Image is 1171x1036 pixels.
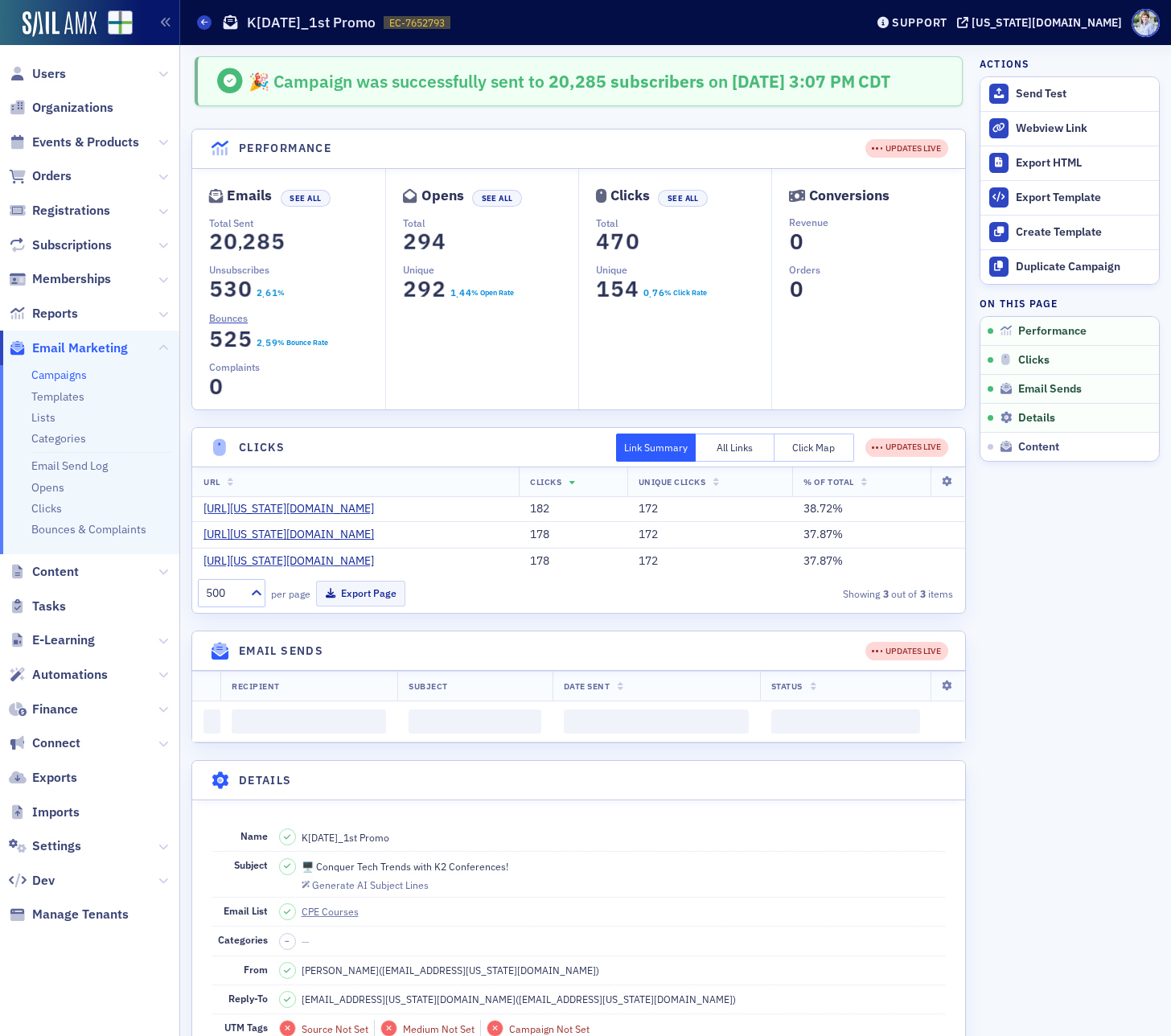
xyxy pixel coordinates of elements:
span: Content [1018,440,1059,454]
span: Orders [32,167,72,185]
span: 20,285 subscribers [544,70,705,92]
span: Reports [32,305,78,323]
div: Webview Link [1016,121,1151,136]
button: All Links [696,434,775,462]
h1: K[DATE]_1st Promo [247,13,376,32]
span: Dev [32,872,55,890]
a: Export Template [980,180,1159,215]
a: Events & Products [9,134,139,151]
div: UPDATES LIVE [865,139,948,158]
span: 2 [399,228,421,256]
section: 525 [209,330,253,348]
span: . [649,290,651,301]
a: E-Learning [9,631,95,649]
div: 38.72% [803,502,953,516]
section: 154 [596,280,639,298]
section: 530 [209,280,253,298]
span: 5 [263,335,271,350]
button: Link Summary [616,434,696,462]
a: Automations [9,666,108,684]
span: 4 [458,286,466,300]
span: Manage Tenants [32,906,129,923]
section: 1.44 [450,287,471,298]
span: . [456,290,458,301]
section: 292 [403,280,446,298]
div: 172 [639,528,782,542]
span: E-Learning [32,631,95,649]
div: Conversions [809,191,890,200]
p: Unsubscribes [209,262,385,277]
button: [US_STATE][DOMAIN_NAME] [957,17,1128,28]
span: Status [771,680,803,692]
span: Organizations [32,99,113,117]
h4: On this page [980,296,1160,310]
div: UPDATES LIVE [872,645,941,658]
a: Reports [9,305,78,323]
span: 2 [205,228,227,256]
span: Name [240,829,268,842]
span: [DATE] [732,70,789,92]
a: Exports [9,769,77,787]
div: Duplicate Campaign [1016,260,1151,274]
span: 2 [220,325,241,353]
a: Finance [9,701,78,718]
span: Finance [32,701,78,718]
a: Export HTML [980,146,1159,180]
button: Click Map [775,434,854,462]
span: 6 [657,286,665,300]
span: 2 [238,228,260,256]
span: Source Not Set [302,1022,368,1035]
div: Export HTML [1016,156,1151,171]
span: Imports [32,804,80,821]
span: 5 [205,325,227,353]
span: 5 [607,275,629,303]
a: Subscriptions [9,236,112,254]
img: SailAMX [108,10,133,35]
section: 294 [403,232,446,251]
span: 0 [205,372,227,401]
span: Automations [32,666,108,684]
a: Imports [9,804,80,821]
h4: Clicks [239,439,285,456]
strong: 3 [917,586,928,601]
span: Clicks [530,476,561,487]
span: CDT [855,70,890,92]
span: Events & Products [32,134,139,151]
a: Email Send Log [31,458,108,473]
a: Bounces [209,310,260,325]
p: Unique [403,262,578,277]
span: Campaign Not Set [509,1022,590,1035]
span: Tasks [32,598,66,615]
span: URL [203,476,220,487]
button: See All [658,190,708,207]
div: Export Template [1016,191,1151,205]
a: Templates [31,389,84,404]
div: % Bounce Rate [277,337,328,348]
a: Users [9,65,66,83]
div: 178 [530,528,615,542]
span: 6 [263,286,271,300]
a: CPE Courses [302,904,373,919]
section: 0.76 [643,287,664,298]
h4: Email Sends [239,643,323,660]
a: Create Template [980,215,1159,249]
span: Reply-To [228,992,268,1005]
p: Total [596,216,771,230]
div: UPDATES LIVE [865,642,948,660]
span: 7 [607,228,629,256]
a: Content [9,563,79,581]
span: Subscriptions [32,236,112,254]
a: Settings [9,837,81,855]
div: Clicks [610,191,650,200]
span: 4 [428,228,450,256]
div: Emails [227,191,272,200]
a: Lists [31,410,55,425]
a: Connect [9,734,80,752]
div: 37.87% [803,554,953,569]
span: ‌ [203,709,220,734]
a: Email Marketing [9,339,128,357]
section: 20,285 [209,232,286,251]
span: 9 [269,335,277,350]
span: 2 [399,275,421,303]
span: Profile [1132,9,1160,37]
